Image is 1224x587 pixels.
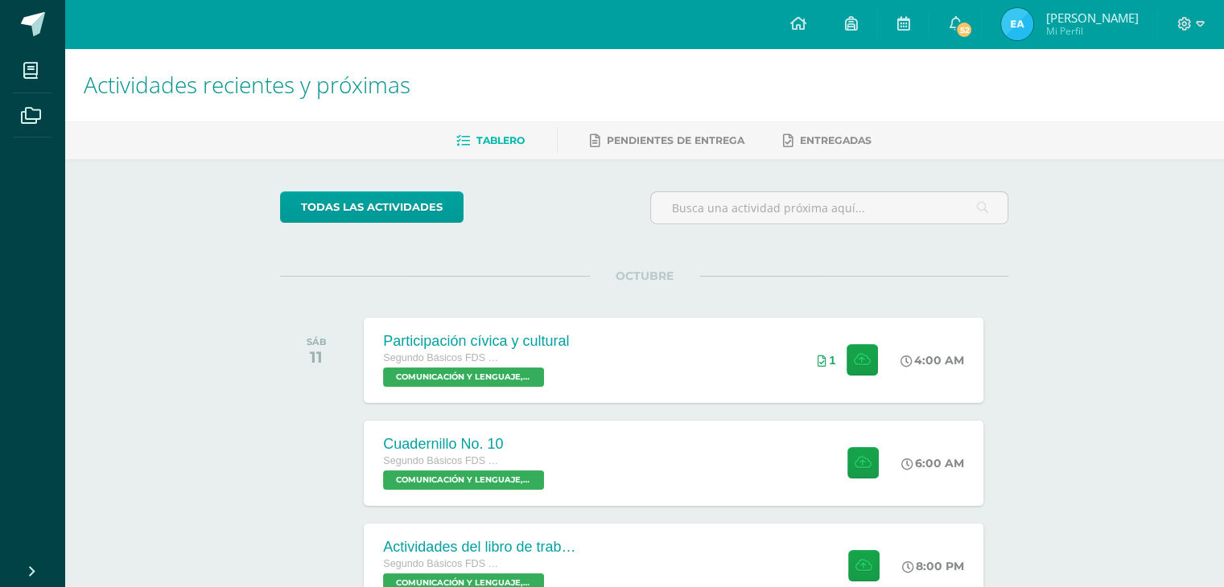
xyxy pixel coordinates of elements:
[955,21,973,39] span: 52
[280,191,464,223] a: todas las Actividades
[383,333,569,350] div: Participación cívica y cultural
[383,436,548,453] div: Cuadernillo No. 10
[902,559,964,573] div: 8:00 PM
[383,470,544,490] span: COMUNICACIÓN Y LENGUAJE, IDIOMA ESPAÑOL 'A'
[383,455,504,466] span: Segundo Básicos FDS Sábado
[651,192,1008,224] input: Busca una actividad próxima aquí...
[307,336,327,347] div: SÁB
[476,134,525,146] span: Tablero
[383,367,544,387] span: COMUNICACIÓN Y LENGUAJE, IDIOMA ESPAÑOL 'A'
[383,558,504,569] span: Segundo Básicos FDS Sábado
[84,69,410,100] span: Actividades recientes y próximas
[383,539,576,556] div: Actividades del libro de trabajo
[783,128,872,154] a: Entregadas
[383,352,504,363] span: Segundo Básicos FDS Sábado
[800,134,872,146] span: Entregadas
[829,354,835,367] span: 1
[1001,8,1033,40] img: 16466f7673c9146c0c4358a83ee3406d.png
[1045,10,1138,26] span: [PERSON_NAME]
[590,269,699,283] span: OCTUBRE
[307,347,327,367] div: 11
[590,128,744,154] a: Pendientes de entrega
[607,134,744,146] span: Pendientes de entrega
[901,456,964,470] div: 6:00 AM
[817,354,835,367] div: Archivos entregados
[456,128,525,154] a: Tablero
[1045,24,1138,38] span: Mi Perfil
[900,353,964,367] div: 4:00 AM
